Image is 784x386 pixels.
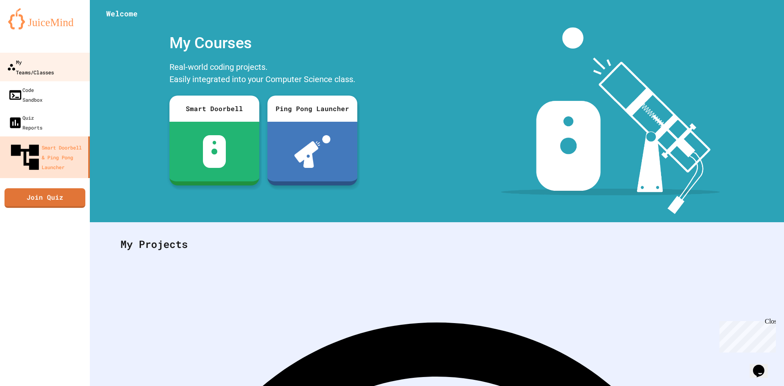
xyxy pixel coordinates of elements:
[716,318,776,353] iframe: chat widget
[203,135,226,168] img: sdb-white.svg
[7,57,54,77] div: My Teams/Classes
[3,3,56,52] div: Chat with us now!Close
[294,135,331,168] img: ppl-with-ball.png
[169,96,259,122] div: Smart Doorbell
[4,188,85,208] a: Join Quiz
[8,113,42,132] div: Quiz Reports
[165,59,361,89] div: Real-world coding projects. Easily integrated into your Computer Science class.
[267,96,357,122] div: Ping Pong Launcher
[501,27,720,214] img: banner-image-my-projects.png
[112,228,762,260] div: My Projects
[8,8,82,29] img: logo-orange.svg
[750,353,776,378] iframe: chat widget
[8,85,42,105] div: Code Sandbox
[165,27,361,59] div: My Courses
[8,141,85,174] div: Smart Doorbell & Ping Pong Launcher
